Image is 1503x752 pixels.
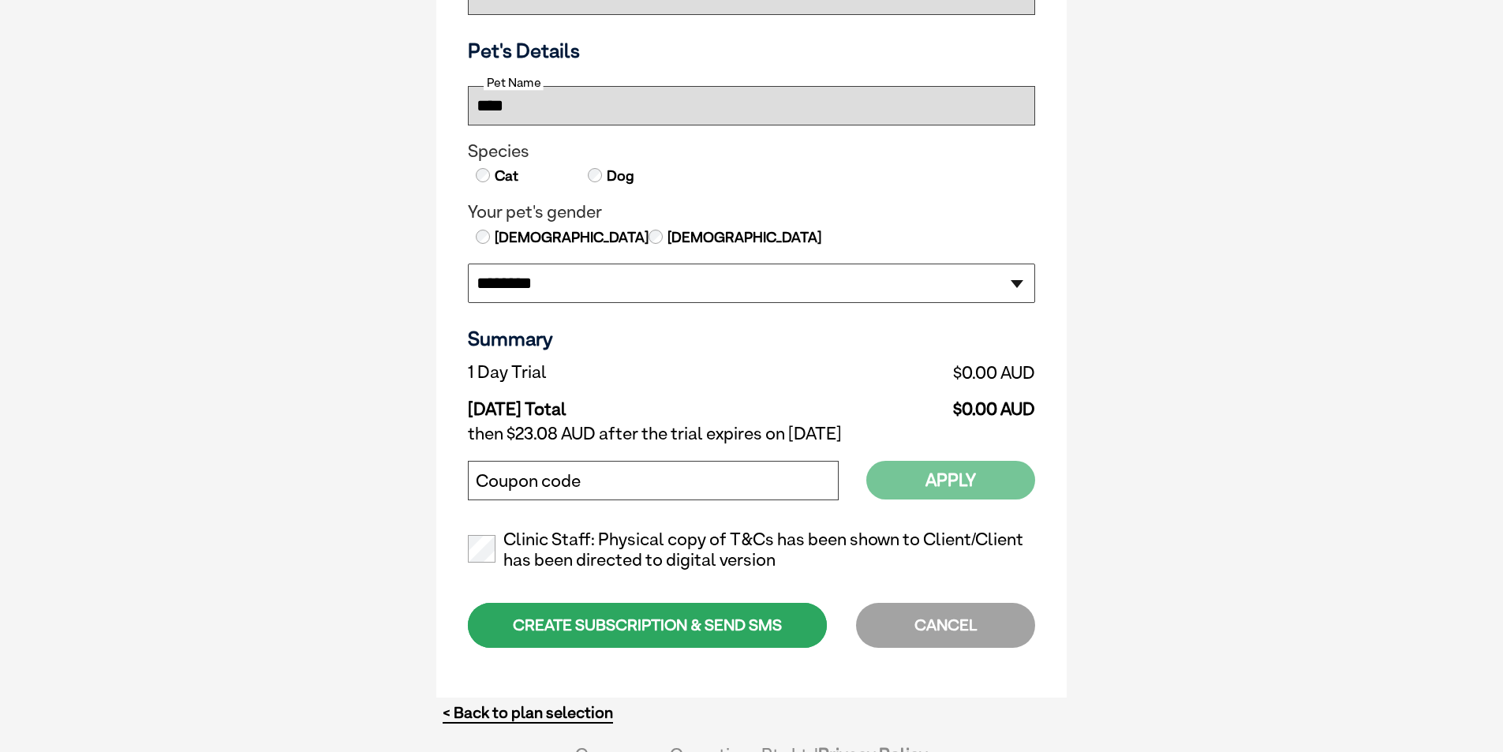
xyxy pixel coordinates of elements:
[468,387,776,420] td: [DATE] Total
[468,535,495,563] input: Clinic Staff: Physical copy of T&Cs has been shown to Client/Client has been directed to digital ...
[468,420,1035,448] td: then $23.08 AUD after the trial expires on [DATE]
[468,202,1035,223] legend: Your pet's gender
[776,387,1035,420] td: $0.00 AUD
[776,358,1035,387] td: $0.00 AUD
[468,358,776,387] td: 1 Day Trial
[443,703,613,723] a: < Back to plan selection
[866,461,1035,499] button: Apply
[856,603,1035,648] div: CANCEL
[468,603,827,648] div: CREATE SUBSCRIPTION & SEND SMS
[468,529,1035,571] label: Clinic Staff: Physical copy of T&Cs has been shown to Client/Client has been directed to digital ...
[468,327,1035,350] h3: Summary
[462,39,1041,62] h3: Pet's Details
[468,141,1035,162] legend: Species
[476,471,581,492] label: Coupon code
